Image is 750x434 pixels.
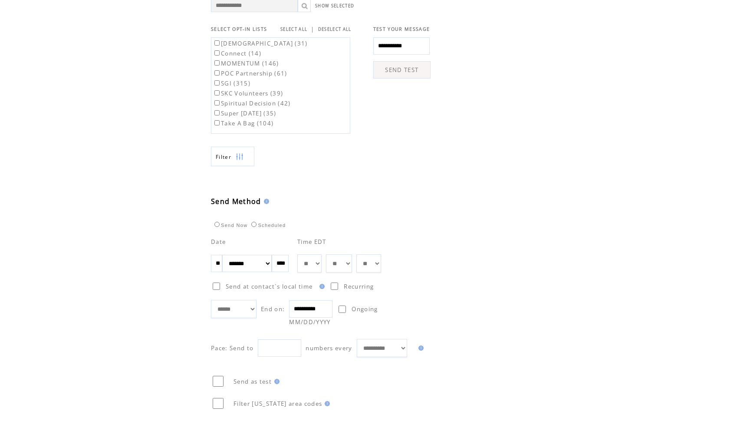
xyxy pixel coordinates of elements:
[297,238,326,246] span: Time EDT
[213,109,276,117] label: Super [DATE] (35)
[213,99,291,107] label: Spiritual Decision (42)
[213,89,283,97] label: SKC Volunteers (39)
[213,79,250,87] label: SGI (315)
[213,49,261,57] label: Connect (14)
[272,379,280,384] img: help.gif
[211,147,254,166] a: Filter
[344,283,374,290] span: Recurring
[289,318,330,326] span: MM/DD/YYYY
[306,344,352,352] span: numbers every
[214,100,220,105] input: Spiritual Decision (42)
[213,59,279,67] label: MOMENTUM (146)
[213,69,287,77] label: POC Partnership (61)
[315,3,354,9] a: SHOW SELECTED
[213,39,308,47] label: [DEMOGRAPHIC_DATA] (31)
[214,80,220,85] input: SGI (315)
[211,238,226,246] span: Date
[214,60,220,66] input: MOMENTUM (146)
[212,223,247,228] label: Send Now
[311,25,314,33] span: |
[211,197,261,206] span: Send Method
[317,284,325,289] img: help.gif
[322,401,330,406] img: help.gif
[373,61,431,79] a: SEND TEST
[214,50,220,56] input: Connect (14)
[211,344,253,352] span: Pace: Send to
[211,26,267,32] span: SELECT OPT-IN LISTS
[280,26,307,32] a: SELECT ALL
[214,40,220,46] input: [DEMOGRAPHIC_DATA] (31)
[234,400,322,408] span: Filter [US_STATE] area codes
[236,147,243,167] img: filters.png
[214,120,220,125] input: Take A Bag (104)
[214,222,220,227] input: Send Now
[216,153,231,161] span: Show filters
[234,378,272,385] span: Send as test
[373,26,430,32] span: TEST YOUR MESSAGE
[214,110,220,115] input: Super [DATE] (35)
[318,26,352,32] a: DESELECT ALL
[214,70,220,76] input: POC Partnership (61)
[214,90,220,95] input: SKC Volunteers (39)
[251,222,257,227] input: Scheduled
[416,345,424,351] img: help.gif
[261,305,285,313] span: End on:
[213,119,273,127] label: Take A Bag (104)
[249,223,286,228] label: Scheduled
[226,283,312,290] span: Send at contact`s local time
[261,199,269,204] img: help.gif
[352,305,378,313] span: Ongoing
